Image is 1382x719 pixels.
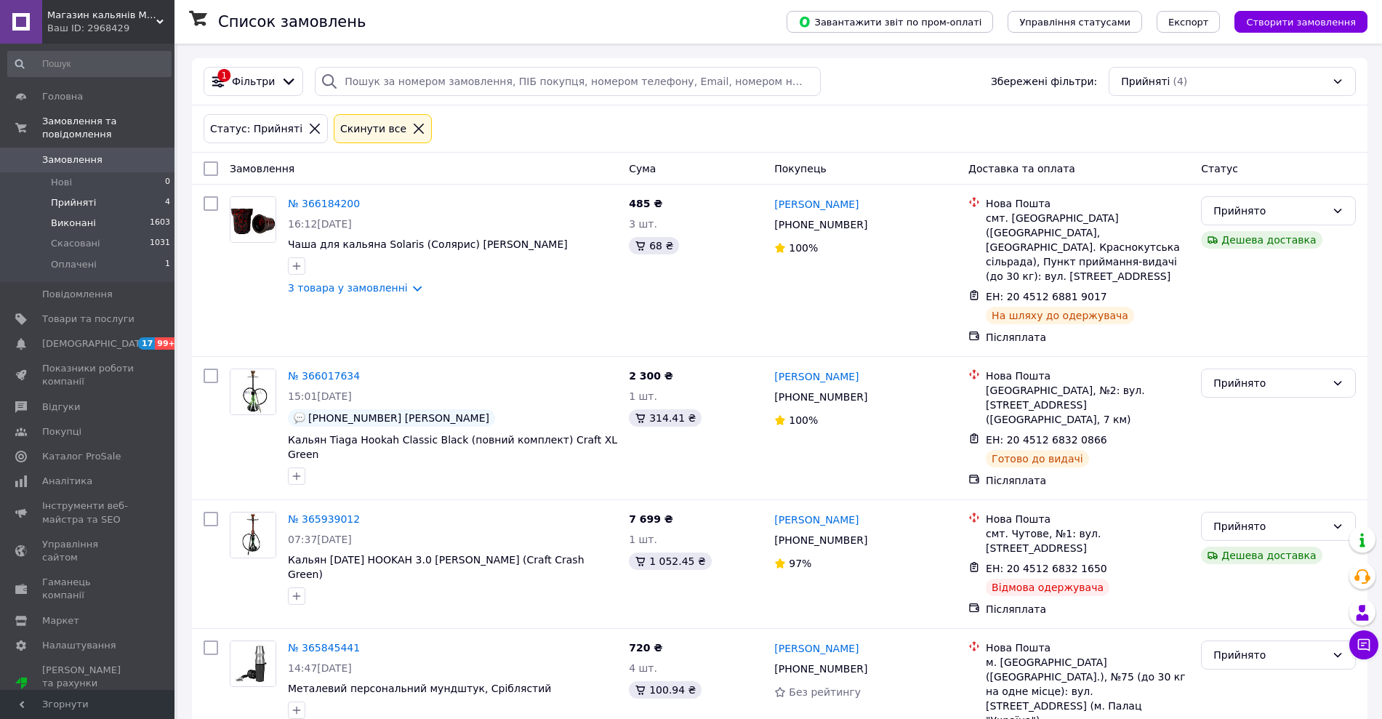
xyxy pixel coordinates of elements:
[230,641,276,686] img: Фото товару
[629,218,657,230] span: 3 шт.
[986,640,1189,655] div: Нова Пошта
[1213,518,1326,534] div: Прийнято
[1019,17,1130,28] span: Управління статусами
[230,369,276,414] img: Фото товару
[986,291,1107,302] span: ЕН: 20 4512 6881 9017
[629,198,662,209] span: 485 ₴
[42,614,79,627] span: Маркет
[7,51,172,77] input: Пошук
[150,217,170,230] span: 1603
[230,640,276,687] a: Фото товару
[986,563,1107,574] span: ЕН: 20 4512 6832 1650
[42,362,134,388] span: Показники роботи компанії
[230,512,276,558] a: Фото товару
[986,473,1189,488] div: Післяплата
[42,538,134,564] span: Управління сайтом
[42,425,81,438] span: Покупці
[47,22,174,35] div: Ваш ID: 2968429
[42,639,116,652] span: Налаштування
[42,337,150,350] span: [DEMOGRAPHIC_DATA]
[315,67,821,96] input: Пошук за номером замовлення, ПІБ покупця, номером телефону, Email, номером накладної
[968,163,1075,174] span: Доставка та оплата
[629,662,657,674] span: 4 шт.
[991,74,1097,89] span: Збережені фільтри:
[1234,11,1367,33] button: Створити замовлення
[774,163,826,174] span: Покупець
[42,401,80,414] span: Відгуки
[51,176,72,189] span: Нові
[138,337,155,350] span: 17
[789,242,818,254] span: 100%
[288,238,568,250] a: Чаша для кальяна Solaris (Солярис) [PERSON_NAME]
[629,513,673,525] span: 7 699 ₴
[165,258,170,271] span: 1
[774,369,859,384] a: [PERSON_NAME]
[42,664,134,704] span: [PERSON_NAME] та рахунки
[629,681,702,699] div: 100.94 ₴
[629,553,712,570] div: 1 052.45 ₴
[1213,203,1326,219] div: Прийнято
[308,412,489,424] span: [PHONE_NUMBER] [PERSON_NAME]
[230,196,276,243] a: Фото товару
[1213,647,1326,663] div: Прийнято
[1201,163,1238,174] span: Статус
[165,196,170,209] span: 4
[288,534,352,545] span: 07:37[DATE]
[230,369,276,415] a: Фото товару
[798,15,981,28] span: Завантажити звіт по пром-оплаті
[288,554,584,580] a: Кальян [DATE] HOOKAH 3.0 [PERSON_NAME] (Craft Crash Green)
[774,513,859,527] a: [PERSON_NAME]
[771,214,870,235] div: [PHONE_NUMBER]
[1201,547,1322,564] div: Дешева доставка
[629,370,673,382] span: 2 300 ₴
[789,558,811,569] span: 97%
[150,237,170,250] span: 1031
[1157,11,1221,33] button: Експорт
[1213,375,1326,391] div: Прийнято
[232,74,275,89] span: Фільтри
[288,642,360,654] a: № 365845441
[51,196,96,209] span: Прийняті
[42,90,83,103] span: Головна
[51,237,100,250] span: Скасовані
[42,153,103,166] span: Замовлення
[1201,231,1322,249] div: Дешева доставка
[629,409,702,427] div: 314.41 ₴
[288,198,360,209] a: № 366184200
[986,369,1189,383] div: Нова Пошта
[288,390,352,402] span: 15:01[DATE]
[629,237,679,254] div: 68 ₴
[288,513,360,525] a: № 365939012
[789,414,818,426] span: 100%
[771,659,870,679] div: [PHONE_NUMBER]
[1246,17,1356,28] span: Створити замовлення
[288,434,617,460] a: Кальян Tiaga Hookah Classic Black (повний комплект) Craft XL Green
[1220,15,1367,27] a: Створити замовлення
[789,686,861,698] span: Без рейтингу
[986,579,1109,596] div: Відмова одержувача
[1121,74,1170,89] span: Прийняті
[629,642,662,654] span: 720 ₴
[288,683,551,694] a: Металевий персональний мундштук, Сріблястий
[288,282,408,294] a: 3 товара у замовленні
[986,450,1089,467] div: Готово до видачі
[986,526,1189,555] div: смт. Чутове, №1: вул. [STREET_ADDRESS]
[986,602,1189,616] div: Післяплата
[165,176,170,189] span: 0
[42,313,134,326] span: Товари та послуги
[629,163,656,174] span: Cума
[42,475,92,488] span: Аналітика
[51,258,97,271] span: Оплачені
[771,530,870,550] div: [PHONE_NUMBER]
[218,13,366,31] h1: Список замовлень
[1008,11,1142,33] button: Управління статусами
[1349,630,1378,659] button: Чат з покупцем
[42,288,113,301] span: Повідомлення
[629,390,657,402] span: 1 шт.
[155,337,179,350] span: 99+
[230,163,294,174] span: Замовлення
